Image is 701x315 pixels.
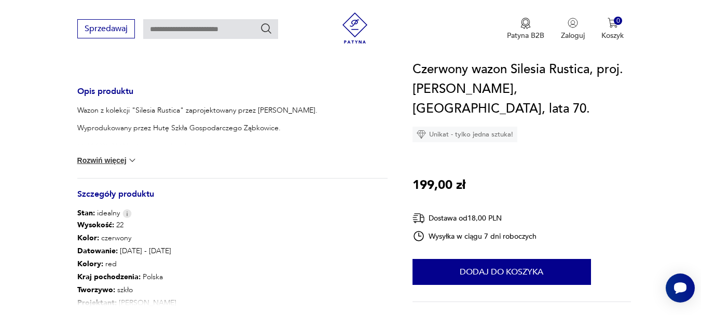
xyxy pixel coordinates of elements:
[413,127,517,142] div: Unikat - tylko jedna sztuka!
[77,272,141,282] b: Kraj pochodzenia :
[417,130,426,139] img: Ikona diamentu
[77,208,95,218] b: Stan:
[77,259,103,269] b: Kolory :
[127,155,138,166] img: chevron down
[77,233,99,243] b: Kolor:
[413,212,537,225] div: Dostawa od 18,00 PLN
[77,105,318,116] p: Wazon z kolekcji "Silesia Rustica" zaprojektowany przez [PERSON_NAME].
[77,88,388,105] h3: Opis produktu
[507,18,544,40] button: Patyna B2B
[413,230,537,242] div: Wysyłka w ciągu 7 dni roboczych
[77,285,115,295] b: Tworzywo :
[614,17,623,25] div: 0
[77,141,318,151] p: [PERSON_NAME] bardzo dobry, bez uszkodzeń.
[413,60,631,119] h1: Czerwony wazon Silesia Rustica, proj. [PERSON_NAME], [GEOGRAPHIC_DATA], lata 70.
[413,175,465,195] p: 199,00 zł
[608,18,618,28] img: Ikona koszyka
[77,257,388,270] p: red
[77,298,117,308] b: Projektant :
[260,22,272,35] button: Szukaj
[520,18,531,29] img: Ikona medalu
[77,231,388,244] p: czerwony
[77,208,120,218] span: idealny
[77,246,118,256] b: Datowanie :
[568,18,578,28] img: Ikonka użytkownika
[601,31,624,40] p: Koszyk
[77,283,388,296] p: szkło
[77,270,388,283] p: Polska
[601,18,624,40] button: 0Koszyk
[413,259,591,285] button: Dodaj do koszyka
[77,220,114,230] b: Wysokość :
[507,31,544,40] p: Patyna B2B
[77,296,388,309] p: [PERSON_NAME]
[666,273,695,303] iframe: Smartsupp widget button
[122,209,132,218] img: Info icon
[561,31,585,40] p: Zaloguj
[507,18,544,40] a: Ikona medaluPatyna B2B
[77,123,318,133] p: Wyprodukowany przez Hutę Szkła Gospodarczego Ząbkowice.
[77,19,135,38] button: Sprzedawaj
[339,12,370,44] img: Patyna - sklep z meblami i dekoracjami vintage
[561,18,585,40] button: Zaloguj
[77,218,388,231] p: 22
[77,244,388,257] p: [DATE] - [DATE]
[77,155,138,166] button: Rozwiń więcej
[77,26,135,33] a: Sprzedawaj
[77,191,388,208] h3: Szczegóły produktu
[413,212,425,225] img: Ikona dostawy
